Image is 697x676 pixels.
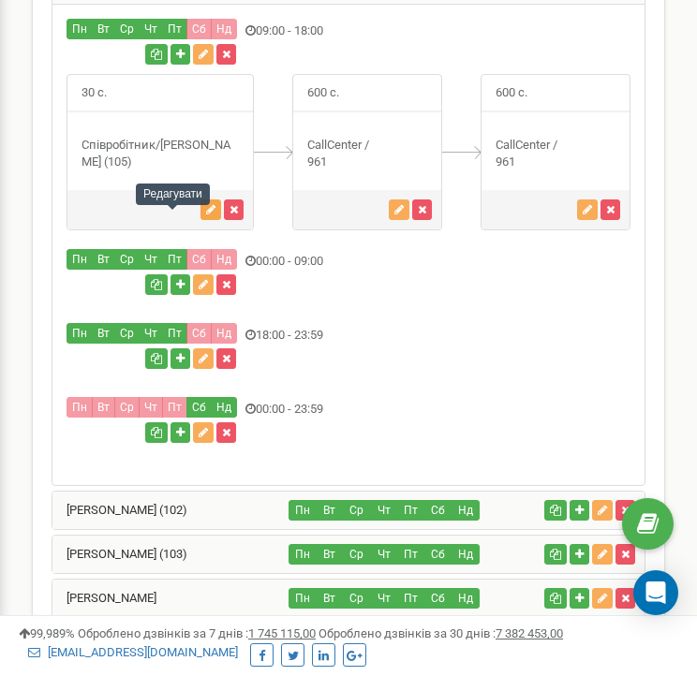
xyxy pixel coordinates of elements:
[162,249,187,270] button: Пт
[316,544,344,565] button: Вт
[397,500,425,521] button: Пт
[452,544,480,565] button: Нд
[52,19,645,44] div: 09:00 - 18:00
[139,323,163,344] button: Чт
[452,500,480,521] button: Нд
[343,500,371,521] button: Ср
[52,249,645,274] div: 00:00 - 09:00
[114,323,140,344] button: Ср
[67,19,93,39] button: Пн
[316,588,344,609] button: Вт
[139,249,163,270] button: Чт
[186,249,212,270] button: Сб
[52,323,645,348] div: 18:00 - 23:59
[397,588,425,609] button: Пт
[289,500,317,521] button: Пн
[136,184,210,205] div: Редагувати
[319,626,563,640] span: Оброблено дзвінків за 30 днів :
[248,626,316,640] u: 1 745 115,00
[67,249,93,270] button: Пн
[92,19,115,39] button: Вт
[343,588,371,609] button: Ср
[633,570,678,615] div: Open Intercom Messenger
[482,75,541,111] span: 600 с.
[92,397,115,418] button: Вт
[370,544,398,565] button: Чт
[52,591,156,605] a: [PERSON_NAME]
[293,75,353,111] span: 600 с.
[370,588,398,609] button: Чт
[424,588,452,609] button: Сб
[114,19,140,39] button: Ср
[52,397,645,422] div: 00:00 - 23:59
[52,547,187,561] a: [PERSON_NAME] (103)
[289,588,317,609] button: Пн
[211,397,237,418] button: Нд
[162,323,187,344] button: Пт
[78,626,316,640] span: Оброблено дзвінків за 7 днів :
[293,137,441,171] div: CallCenter / 961
[162,397,187,418] button: Пт
[186,397,212,418] button: Сб
[452,588,480,609] button: Нд
[52,503,187,517] a: [PERSON_NAME] (102)
[482,137,630,171] div: CallCenter / 961
[114,249,140,270] button: Ср
[28,645,238,659] a: [EMAIL_ADDRESS][DOMAIN_NAME]
[316,500,344,521] button: Вт
[139,19,163,39] button: Чт
[92,323,115,344] button: Вт
[424,544,452,565] button: Сб
[139,397,163,418] button: Чт
[19,626,75,640] span: 99,989%
[343,544,371,565] button: Ср
[289,544,317,565] button: Пн
[424,500,452,521] button: Сб
[67,323,93,344] button: Пн
[211,19,237,39] button: Нд
[370,500,398,521] button: Чт
[211,323,237,344] button: Нд
[114,397,140,418] button: Ср
[92,249,115,270] button: Вт
[186,19,212,39] button: Сб
[67,397,93,418] button: Пн
[186,323,212,344] button: Сб
[496,626,563,640] u: 7 382 453,00
[67,137,253,171] div: Співробітник/[PERSON_NAME] (105)
[397,544,425,565] button: Пт
[162,19,187,39] button: Пт
[211,249,237,270] button: Нд
[67,75,121,111] span: 30 с.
